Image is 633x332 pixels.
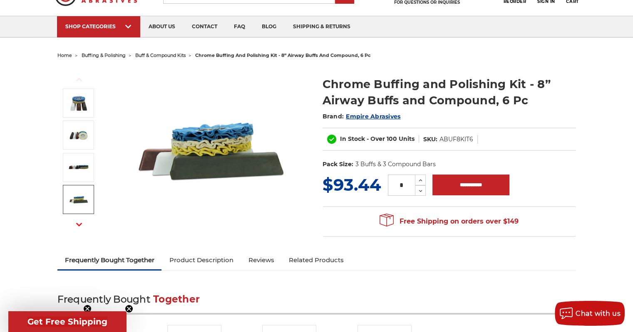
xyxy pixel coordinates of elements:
button: Close teaser [125,305,133,313]
span: Chat with us [576,310,621,317]
button: Close teaser [83,305,92,313]
span: Get Free Shipping [27,317,107,327]
div: Get Free ShippingClose teaser [8,311,127,332]
button: Chat with us [555,301,625,326]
